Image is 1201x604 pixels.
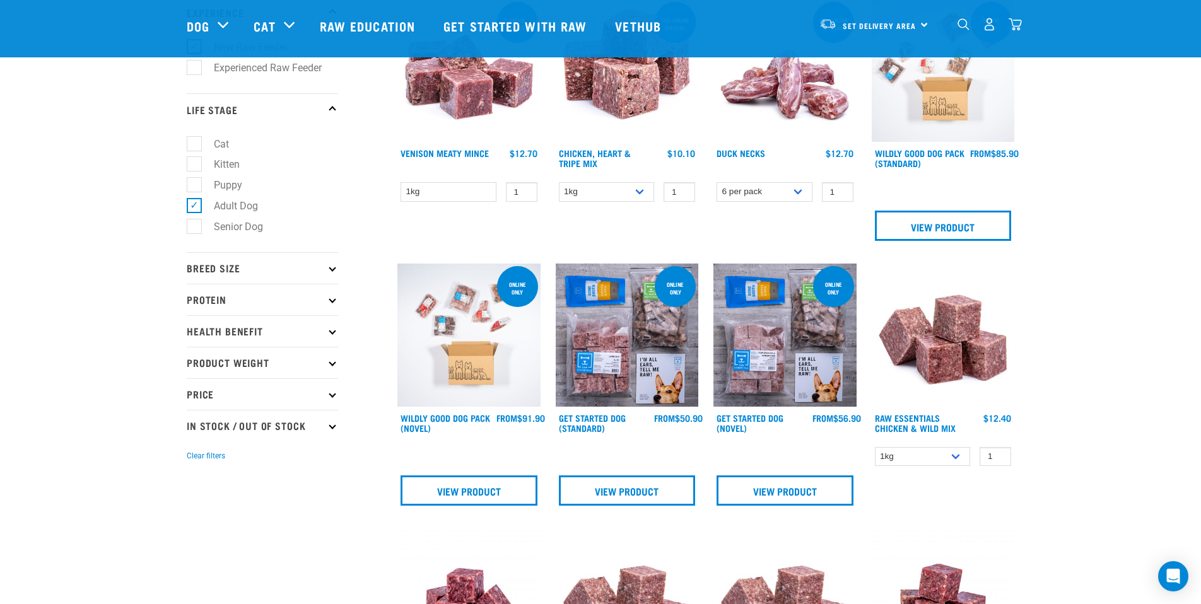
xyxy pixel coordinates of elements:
[983,413,1011,423] div: $12.40
[813,275,854,301] div: online only
[187,252,338,284] p: Breed Size
[194,219,268,235] label: Senior Dog
[667,148,695,158] div: $10.10
[717,415,783,430] a: Get Started Dog (Novel)
[875,211,1012,241] a: View Product
[510,148,537,158] div: $12.70
[506,182,537,202] input: 1
[496,415,517,420] span: FROM
[1009,18,1022,31] img: home-icon@2x.png
[958,18,970,30] img: home-icon-1@2x.png
[401,475,537,506] a: View Product
[822,182,853,202] input: 1
[654,415,675,420] span: FROM
[187,347,338,378] p: Product Weight
[187,93,338,125] p: Life Stage
[843,23,916,28] span: Set Delivery Area
[664,182,695,202] input: 1
[194,136,234,152] label: Cat
[187,378,338,410] p: Price
[717,475,853,506] a: View Product
[497,275,538,301] div: Online Only
[187,284,338,315] p: Protein
[970,148,1019,158] div: $85.90
[194,177,247,193] label: Puppy
[496,413,545,423] div: $91.90
[983,18,996,31] img: user.png
[559,415,626,430] a: Get Started Dog (Standard)
[401,415,490,430] a: Wildly Good Dog Pack (Novel)
[559,151,631,165] a: Chicken, Heart & Tripe Mix
[187,410,338,441] p: In Stock / Out Of Stock
[431,1,602,51] a: Get started with Raw
[655,275,696,301] div: online only
[970,151,991,155] span: FROM
[713,264,857,407] img: NSP Dog Novel Update
[875,151,964,165] a: Wildly Good Dog Pack (Standard)
[559,475,696,506] a: View Product
[1158,561,1188,591] div: Open Intercom Messenger
[307,1,431,51] a: Raw Education
[872,264,1015,407] img: Pile Of Cubed Chicken Wild Meat Mix
[194,60,327,76] label: Experienced Raw Feeder
[812,415,833,420] span: FROM
[980,447,1011,467] input: 1
[602,1,677,51] a: Vethub
[187,16,209,35] a: Dog
[187,450,225,462] button: Clear filters
[826,148,853,158] div: $12.70
[819,18,836,30] img: van-moving.png
[556,264,699,407] img: NSP Dog Standard Update
[812,413,861,423] div: $56.90
[875,415,956,430] a: Raw Essentials Chicken & Wild Mix
[401,151,489,155] a: Venison Meaty Mince
[717,151,765,155] a: Duck Necks
[254,16,275,35] a: Cat
[194,156,245,172] label: Kitten
[187,315,338,347] p: Health Benefit
[397,264,541,407] img: Dog Novel 0 2sec
[654,413,703,423] div: $50.90
[194,198,263,214] label: Adult Dog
